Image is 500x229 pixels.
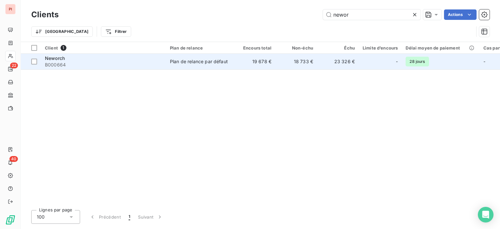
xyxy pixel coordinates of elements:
span: 1 [129,214,130,220]
span: 28 jours [406,57,429,66]
button: Filtrer [101,26,131,37]
input: Rechercher [323,9,421,20]
div: Délai moyen de paiement [406,45,475,50]
h3: Clients [31,9,59,21]
button: Suivant [134,210,167,224]
span: 1 [61,45,66,51]
span: 40 [9,156,18,162]
button: Actions [444,9,477,20]
td: 23 326 € [317,54,359,69]
span: Neworch [45,55,65,61]
span: - [396,58,398,65]
span: 100 [37,214,45,220]
button: Précédent [85,210,125,224]
span: 22 [10,63,18,68]
div: Encours total [238,45,271,50]
div: Plan de relance par défaut [170,58,228,65]
div: Plan de relance [170,45,230,50]
span: - [483,59,485,64]
span: B000664 [45,62,162,68]
img: Logo LeanPay [5,215,16,225]
div: PI [5,4,16,14]
div: Open Intercom Messenger [478,207,493,222]
div: Échu [321,45,355,50]
div: Non-échu [279,45,313,50]
div: Limite d’encours [363,45,398,50]
button: 1 [125,210,134,224]
button: [GEOGRAPHIC_DATA] [31,26,93,37]
span: Client [45,45,58,50]
td: 19 678 € [234,54,275,69]
td: 18 733 € [275,54,317,69]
